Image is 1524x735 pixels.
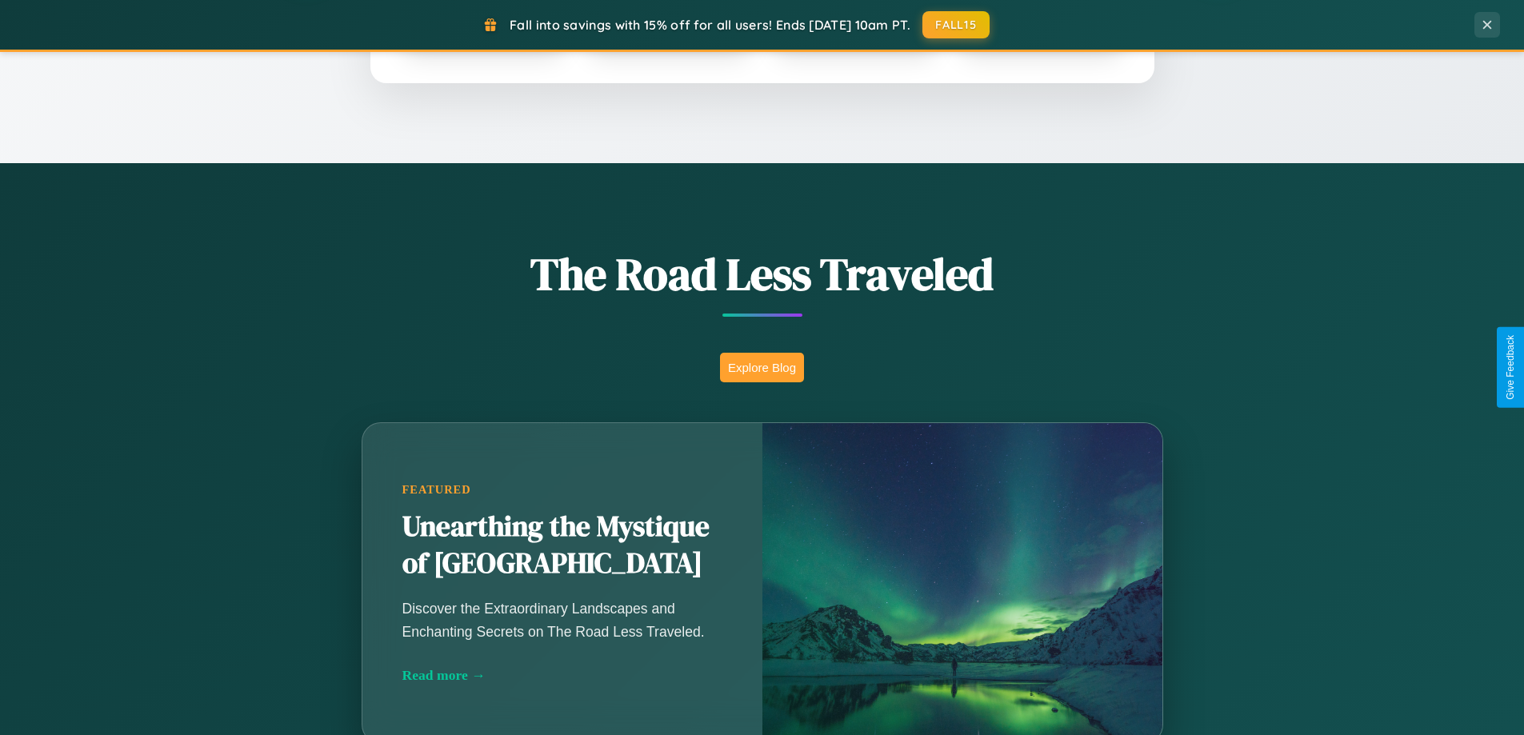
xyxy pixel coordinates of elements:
div: Give Feedback [1505,335,1516,400]
h1: The Road Less Traveled [282,243,1242,305]
div: Featured [402,483,722,497]
button: Explore Blog [720,353,804,382]
button: FALL15 [922,11,990,38]
div: Read more → [402,667,722,684]
span: Fall into savings with 15% off for all users! Ends [DATE] 10am PT. [510,17,910,33]
p: Discover the Extraordinary Landscapes and Enchanting Secrets on The Road Less Traveled. [402,597,722,642]
h2: Unearthing the Mystique of [GEOGRAPHIC_DATA] [402,509,722,582]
